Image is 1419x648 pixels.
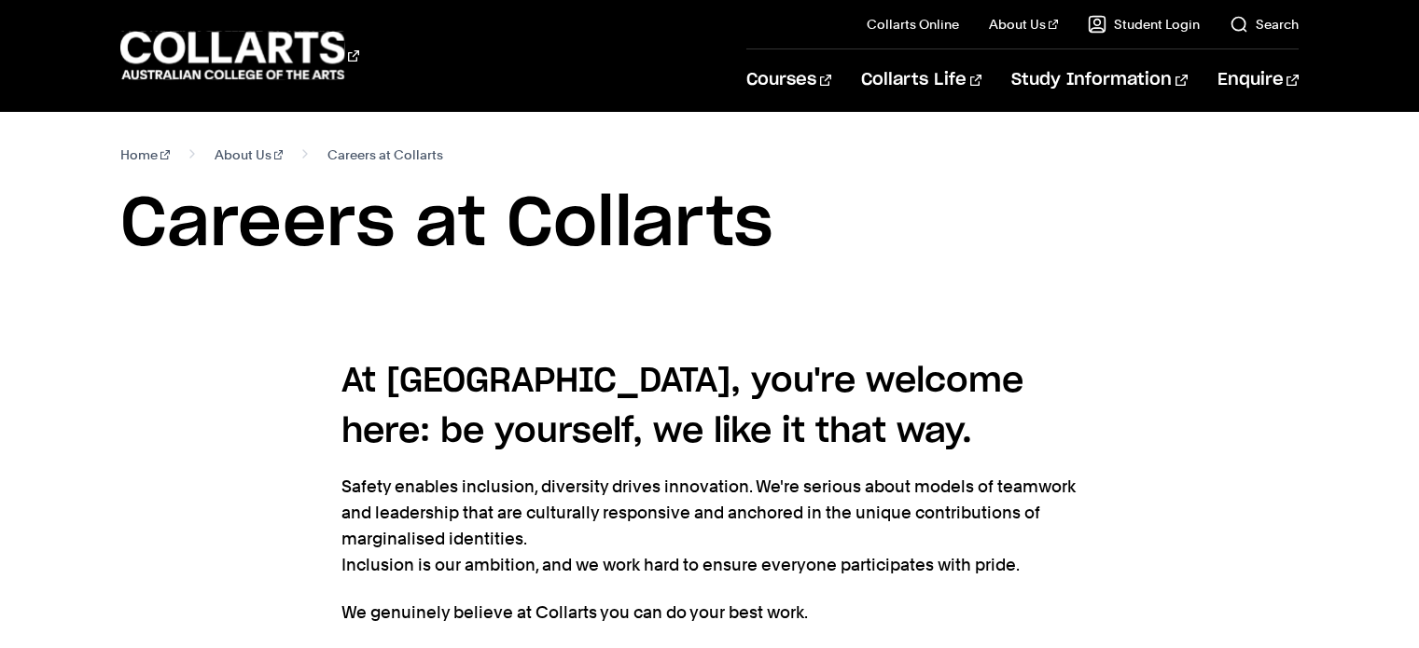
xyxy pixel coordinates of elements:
[341,474,1078,578] p: Safety enables inclusion, diversity drives innovation. We're serious about models of teamwork and...
[341,600,1078,626] p: We genuinely believe at Collarts you can do your best work.
[1088,15,1200,34] a: Student Login
[746,49,831,111] a: Courses
[120,142,170,168] a: Home
[327,142,443,168] span: Careers at Collarts
[989,15,1058,34] a: About Us
[120,183,1298,267] h1: Careers at Collarts
[861,49,981,111] a: Collarts Life
[1011,49,1187,111] a: Study Information
[215,142,284,168] a: About Us
[867,15,959,34] a: Collarts Online
[120,29,359,82] div: Go to homepage
[1217,49,1299,111] a: Enquire
[1230,15,1299,34] a: Search
[341,356,1078,457] h4: At [GEOGRAPHIC_DATA], you're welcome here: be yourself, we like it that way.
